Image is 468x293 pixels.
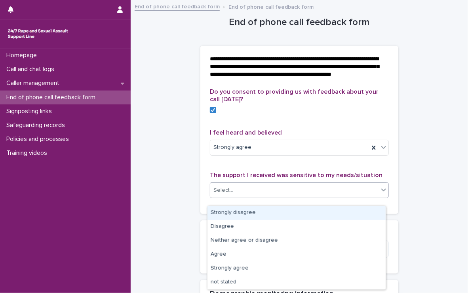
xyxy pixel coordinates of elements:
[210,89,379,102] span: Do you consent to providing us with feedback about your call [DATE]?
[3,52,43,59] p: Homepage
[207,234,386,248] div: Neither agree or disagree
[207,262,386,276] div: Strongly agree
[207,220,386,234] div: Disagree
[210,129,282,136] span: I feel heard and believed
[213,186,233,195] div: Select...
[207,276,386,289] div: not stated
[228,2,314,11] p: End of phone call feedback form
[3,94,102,101] p: End of phone call feedback form
[3,149,53,157] p: Training videos
[3,121,71,129] p: Safeguarding records
[200,17,398,28] h1: End of phone call feedback form
[3,135,75,143] p: Policies and processes
[3,66,61,73] p: Call and chat logs
[3,79,66,87] p: Caller management
[213,143,251,152] span: Strongly agree
[135,2,220,11] a: End of phone call feedback form
[210,172,382,178] span: The support I received was sensitive to my needs/situation
[3,108,58,115] p: Signposting links
[207,206,386,220] div: Strongly disagree
[207,248,386,262] div: Agree
[6,26,70,42] img: rhQMoQhaT3yELyF149Cw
